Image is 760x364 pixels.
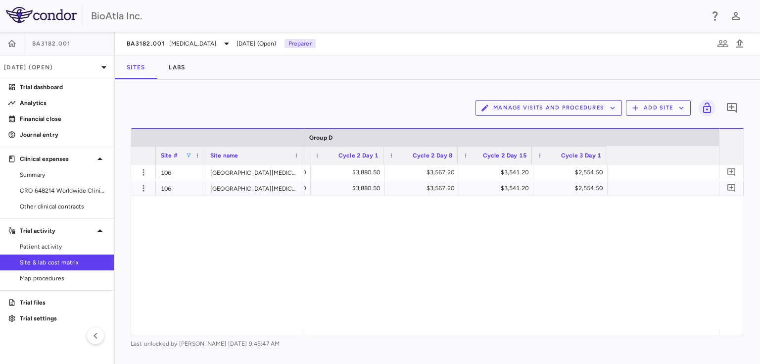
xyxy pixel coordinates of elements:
img: logo-full-SnFGN8VE.png [6,7,77,23]
button: Add comment [725,181,738,195]
button: Add Site [626,100,691,116]
button: Add comment [725,165,738,179]
p: Trial settings [20,314,106,323]
div: [GEOGRAPHIC_DATA][MEDICAL_DATA] [205,164,304,180]
p: Clinical expenses [20,155,94,163]
span: Summary [20,170,106,179]
div: 106 [156,180,205,196]
span: Cycle 3 Day 1 [561,152,601,159]
p: Preparer [285,39,316,48]
span: Last unlocked by [PERSON_NAME] [DATE] 9:45:47 AM [131,339,744,348]
span: BA3182.001 [127,40,165,48]
svg: Add comment [727,167,736,177]
div: $3,541.20 [468,180,528,196]
p: [DATE] (Open) [4,63,98,72]
div: $3,541.20 [468,164,528,180]
div: [GEOGRAPHIC_DATA][MEDICAL_DATA] [205,180,304,196]
span: [MEDICAL_DATA] [169,39,217,48]
p: Trial dashboard [20,83,106,92]
span: Cycle 2 Day 8 [413,152,453,159]
span: Patient activity [20,242,106,251]
span: Other clinical contracts [20,202,106,211]
span: Map procedures [20,274,106,283]
span: Group D [309,134,332,141]
button: Labs [157,55,197,79]
span: CRO 648214 Worldwide Clinical Trials Holdings, Inc. [20,186,106,195]
span: Lock grid [695,100,715,116]
div: BioAtla Inc. [91,8,703,23]
div: $3,567.20 [394,164,454,180]
div: $2,554.50 [542,164,603,180]
span: Site name [210,152,238,159]
p: Trial files [20,298,106,307]
span: BA3182.001 [32,40,71,48]
div: $2,554.50 [542,180,603,196]
div: $3,880.50 [320,164,380,180]
button: Manage Visits and Procedures [475,100,622,116]
div: $3,880.50 [320,180,380,196]
p: Financial close [20,114,106,123]
div: 106 [156,164,205,180]
p: Analytics [20,99,106,107]
span: Site # [161,152,178,159]
span: Site & lab cost matrix [20,258,106,267]
button: Sites [115,55,157,79]
svg: Add comment [726,102,738,114]
span: [DATE] (Open) [237,39,277,48]
span: Cycle 2 Day 15 [483,152,527,159]
svg: Add comment [727,183,736,193]
p: Trial activity [20,226,94,235]
span: Cycle 2 Day 1 [338,152,379,159]
p: Journal entry [20,130,106,139]
div: $3,567.20 [394,180,454,196]
button: Add comment [723,100,740,116]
